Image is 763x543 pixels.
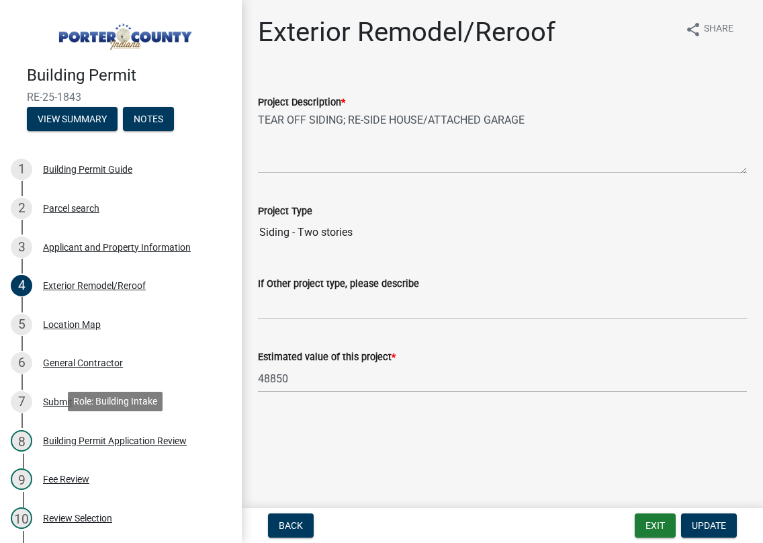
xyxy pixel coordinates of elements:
span: Update [692,520,726,531]
div: 3 [11,237,32,258]
i: share [685,22,701,38]
span: Back [279,520,303,531]
div: Exterior Remodel/Reroof [43,281,146,290]
div: 5 [11,314,32,335]
div: 10 [11,507,32,529]
button: View Summary [27,107,118,131]
div: 8 [11,430,32,452]
div: Review Selection [43,513,112,523]
div: Parcel search [43,204,99,213]
button: Back [268,513,314,538]
h4: Building Permit [27,66,231,85]
label: Project Type [258,207,312,216]
wm-modal-confirm: Notes [123,114,174,125]
span: RE-25-1843 [27,91,215,103]
div: 7 [11,391,32,413]
button: Exit [635,513,676,538]
label: Project Description [258,98,345,108]
label: Estimated value of this project [258,353,396,362]
div: Role: Building Intake [68,392,163,411]
img: Porter County, Indiana [27,14,220,52]
div: Building Permit Application Review [43,436,187,446]
div: Location Map [43,320,101,329]
button: shareShare [674,16,744,42]
div: 6 [11,352,32,374]
div: Submit [43,397,73,407]
label: If Other project type, please describe [258,280,419,289]
h1: Exterior Remodel/Reroof [258,16,555,48]
div: Fee Review [43,474,89,484]
div: Applicant and Property Information [43,243,191,252]
span: Share [704,22,733,38]
div: General Contractor [43,358,123,368]
button: Update [681,513,737,538]
div: 2 [11,198,32,219]
div: Building Permit Guide [43,165,132,174]
wm-modal-confirm: Summary [27,114,118,125]
div: 9 [11,468,32,490]
button: Notes [123,107,174,131]
div: 1 [11,159,32,180]
div: 4 [11,275,32,296]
